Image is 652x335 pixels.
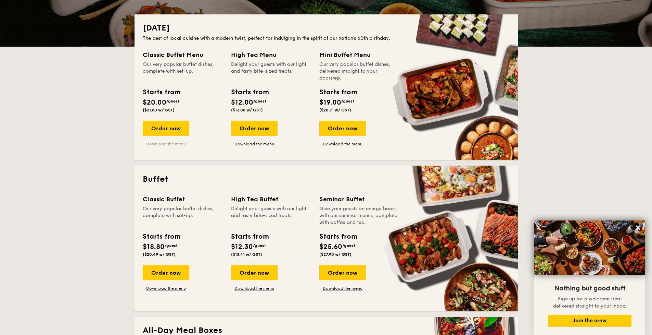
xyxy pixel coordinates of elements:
[319,231,357,242] div: Starts from
[319,50,399,60] div: Mini Buffet Menu
[231,243,253,251] span: $12.30
[143,194,223,204] div: Classic Buffet
[534,220,645,275] img: DSC07876-Edit02-Large.jpeg
[143,50,223,60] div: Classic Buffet Menu
[231,252,262,257] span: ($13.41 w/ GST)
[231,231,268,242] div: Starts from
[319,243,342,251] span: $25.60
[231,205,311,226] div: Delight your guests with our light and tasty bite-sized treats.
[319,121,366,136] div: Order now
[319,98,341,107] span: $19.00
[319,252,351,257] span: ($27.90 w/ GST)
[143,231,180,242] div: Starts from
[143,23,510,34] h2: [DATE]
[143,121,189,136] div: Order now
[143,252,176,257] span: ($20.49 w/ GST)
[319,61,399,82] div: Our very popular buffet dishes, delivered straight to your doorstep.
[632,222,643,233] button: Close
[319,108,351,112] span: ($20.71 w/ GST)
[231,108,263,112] span: ($13.08 w/ GST)
[143,87,180,97] div: Starts from
[319,194,399,204] div: Seminar Buffet
[548,315,631,327] button: Join the crew
[231,87,268,97] div: Starts from
[554,284,625,292] span: Nothing but good stuff
[231,286,278,291] a: Download the menu
[143,265,189,280] div: Order now
[143,243,165,251] span: $18.80
[553,296,626,309] span: Sign up for a welcome treat delivered straight to your inbox.
[319,87,357,97] div: Starts from
[231,61,311,82] div: Delight your guests with our light and tasty bite-sized treats.
[231,98,253,107] span: $12.00
[143,141,189,147] a: Download the menu
[165,243,178,248] span: /guest
[342,243,355,248] span: /guest
[143,205,223,226] div: Our very popular buffet dishes, complete with set-up.
[166,99,179,104] span: /guest
[143,61,223,82] div: Our very popular buffet dishes, complete with set-up.
[231,141,278,147] a: Download the menu
[231,121,278,136] div: Order now
[231,194,311,204] div: High Tea Buffet
[143,98,166,107] span: $20.00
[253,99,266,104] span: /guest
[231,50,311,60] div: High Tea Menu
[319,205,399,226] div: Give your guests an energy boost with our seminar menus, complete with coffee and tea.
[253,243,266,248] span: /guest
[143,35,510,42] div: The best of local cuisine with a modern twist, perfect for indulging in the spirit of our nation’...
[319,265,366,280] div: Order now
[341,99,354,104] span: /guest
[231,265,278,280] div: Order now
[319,286,366,291] a: Download the menu
[143,108,175,112] span: ($21.80 w/ GST)
[143,174,510,185] h2: Buffet
[319,141,366,147] a: Download the menu
[143,286,189,291] a: Download the menu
